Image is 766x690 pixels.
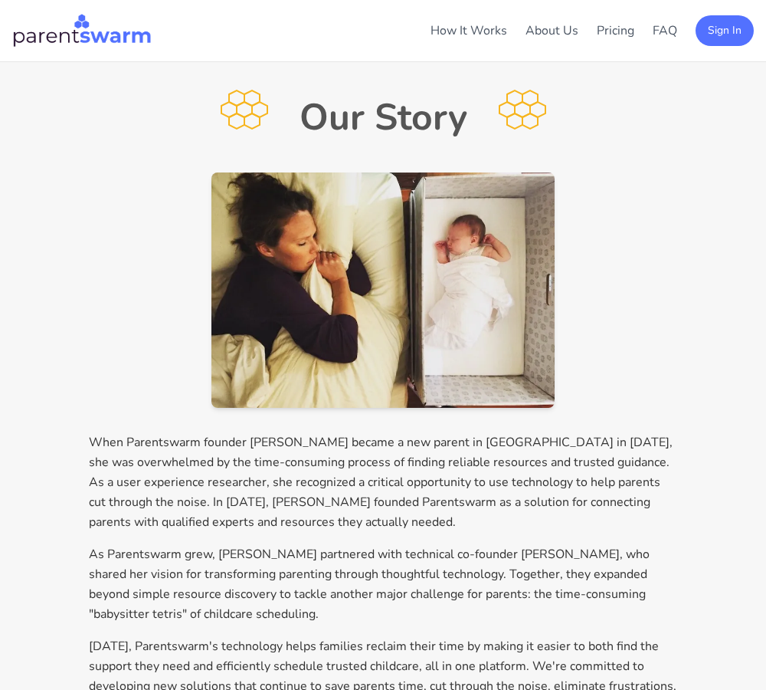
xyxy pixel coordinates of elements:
a: About Us [525,22,578,39]
h1: Our Story [300,99,467,136]
a: Sign In [696,21,754,38]
a: Pricing [597,22,634,39]
button: Sign In [696,15,754,46]
p: As Parentswarm grew, [PERSON_NAME] partnered with technical co-founder [PERSON_NAME], who shared ... [89,544,677,624]
p: When Parentswarm founder [PERSON_NAME] became a new parent in [GEOGRAPHIC_DATA] in [DATE], she wa... [89,432,677,532]
a: How It Works [430,22,507,39]
img: Parent and baby sleeping peacefully [211,172,555,408]
img: Parentswarm Logo [12,12,152,49]
a: FAQ [653,22,677,39]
